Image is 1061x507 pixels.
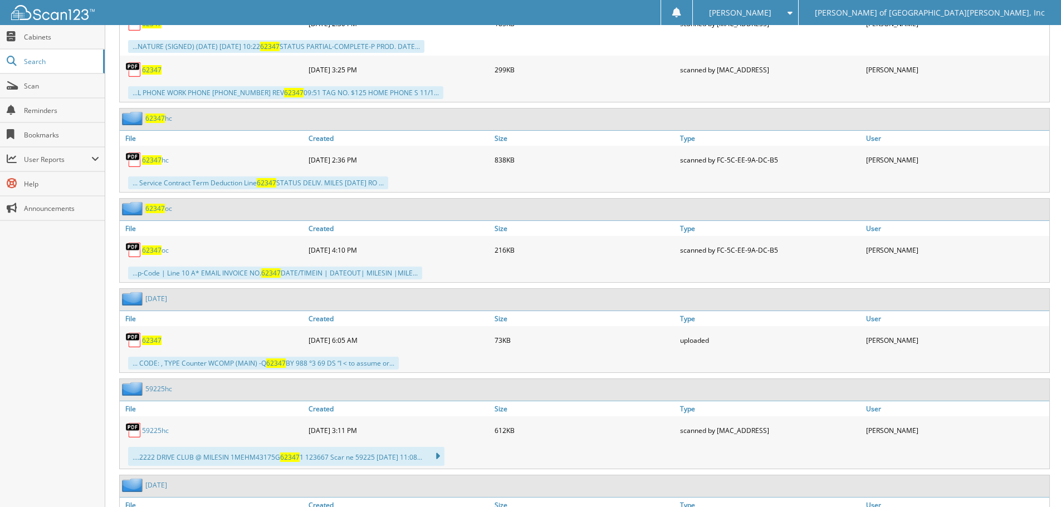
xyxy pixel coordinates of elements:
div: 73KB [492,329,678,351]
span: 62347 [261,268,281,278]
a: Type [677,311,863,326]
a: 62347oc [145,204,172,213]
div: 612KB [492,419,678,441]
div: ...NATURE (SIGNED) (DATE) [DATE] 10:22 STATUS PARTIAL-COMPLETE-P PROD. DATE... [128,40,424,53]
a: Size [492,221,678,236]
span: 62347 [145,114,165,123]
iframe: Chat Widget [1005,454,1061,507]
span: 62347 [142,155,162,165]
a: File [120,401,306,416]
span: 62347 [280,452,300,462]
div: [PERSON_NAME] [863,149,1049,171]
a: Created [306,221,492,236]
div: [DATE] 3:25 PM [306,58,492,81]
img: scan123-logo-white.svg [11,5,95,20]
span: [PERSON_NAME] of [GEOGRAPHIC_DATA][PERSON_NAME], Inc [815,9,1045,16]
div: [DATE] 4:10 PM [306,239,492,261]
a: Size [492,131,678,146]
span: Cabinets [24,32,99,42]
span: User Reports [24,155,91,164]
div: scanned by FC-5C-EE-9A-DC-B5 [677,239,863,261]
div: scanned by [MAC_ADDRESS] [677,419,863,441]
div: 299KB [492,58,678,81]
a: Created [306,401,492,416]
img: folder2.png [122,478,145,492]
a: Type [677,221,863,236]
div: 216KB [492,239,678,261]
div: [DATE] 3:11 PM [306,419,492,441]
img: folder2.png [122,382,145,396]
span: Scan [24,81,99,91]
a: User [863,221,1049,236]
a: 59225hc [142,426,169,435]
span: Announcements [24,204,99,213]
a: 62347 [142,336,162,345]
div: [DATE] 2:36 PM [306,149,492,171]
span: 62347 [257,178,276,188]
a: [DATE] [145,480,167,490]
img: PDF.png [125,422,142,439]
a: User [863,401,1049,416]
a: User [863,311,1049,326]
a: Created [306,131,492,146]
img: folder2.png [122,292,145,306]
div: scanned by [MAC_ADDRESS] [677,58,863,81]
div: uploaded [677,329,863,351]
img: PDF.png [125,332,142,348]
span: 62347 [266,358,286,368]
span: Reminders [24,106,99,115]
img: PDF.png [125,151,142,168]
a: [DATE] [145,294,167,303]
a: Type [677,131,863,146]
img: PDF.png [125,61,142,78]
a: File [120,311,306,326]
div: ...p-Code | Line 10 A* EMAIL INVOICE NO. DATE/TIMEIN | DATEOUT| MILESIN |MILE... [128,267,422,279]
div: ...L PHONE WORK PHONE [PHONE_NUMBER] REV 09:51 TAG NO. $125 HOME PHONE S 11/1... [128,86,443,99]
a: Size [492,401,678,416]
div: [DATE] 6:05 AM [306,329,492,351]
div: scanned by FC-5C-EE-9A-DC-B5 [677,149,863,171]
a: 62347oc [142,245,169,255]
a: 62347hc [142,155,169,165]
span: 62347 [260,42,280,51]
a: File [120,131,306,146]
div: ... Service Contract Term Deduction Line STATUS DELIV. MILES [DATE] RO ... [128,176,388,189]
div: [PERSON_NAME] [863,419,1049,441]
div: 838KB [492,149,678,171]
a: File [120,221,306,236]
a: Size [492,311,678,326]
span: Bookmarks [24,130,99,140]
a: 62347hc [145,114,172,123]
img: folder2.png [122,111,145,125]
a: Created [306,311,492,326]
span: 62347 [142,245,162,255]
a: 62347 [142,65,162,75]
div: ... CODE: , TYPE Counter WCOMP (MAIN) -Q BY 988 °3 69 DS “I < to assume or... [128,357,399,370]
span: 62347 [145,204,165,213]
img: PDF.png [125,242,142,258]
span: Search [24,57,97,66]
div: ....2222 DRIVE CLUB @ MILESIN 1MEHM43175G 1 123667 Scar ne 59225 [DATE] 11:08... [128,447,444,466]
div: [PERSON_NAME] [863,239,1049,261]
span: [PERSON_NAME] [709,9,771,16]
span: 62347 [284,88,304,97]
a: 59225hc [145,384,172,393]
a: User [863,131,1049,146]
span: Help [24,179,99,189]
div: [PERSON_NAME] [863,329,1049,351]
div: [PERSON_NAME] [863,58,1049,81]
img: folder2.png [122,201,145,215]
a: Type [677,401,863,416]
